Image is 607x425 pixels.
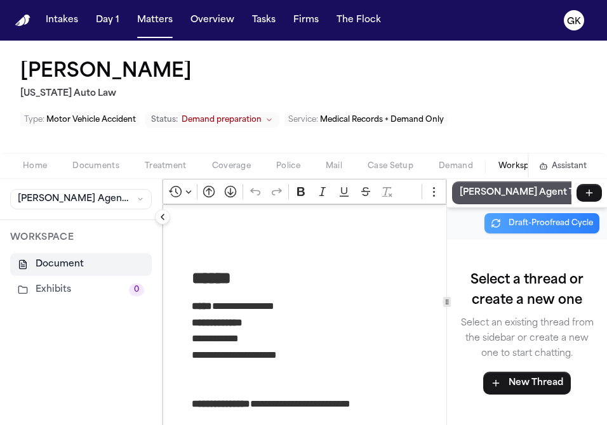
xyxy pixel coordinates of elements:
[331,9,386,32] button: The Flock
[483,372,571,395] button: New Thread
[182,115,262,125] span: Demand preparation
[484,213,599,233] button: Draft-Proofread Cycle
[498,161,547,171] span: Workspaces
[457,316,597,362] p: Select an existing thread from the sidebar or create a new one to start chatting.
[288,116,318,124] span: Service :
[552,161,587,171] span: Assistant
[20,61,192,84] button: Edit matter name
[326,161,342,171] span: Mail
[288,9,324,32] button: Firms
[145,161,187,171] span: Treatment
[20,61,192,84] h1: [PERSON_NAME]
[129,284,144,296] span: 0
[155,209,170,225] button: Collapse sidebar
[539,161,587,171] button: Assistant
[185,9,239,32] button: Overview
[15,15,30,27] img: Finch Logo
[91,9,124,32] button: Day 1
[368,161,413,171] span: Case Setup
[509,218,593,228] span: Draft-Proofread Cycle
[247,9,281,32] button: Tasks
[439,161,473,171] span: Demand
[10,230,152,245] p: WORKSPACE
[46,116,136,124] span: Motor Vehicle Accident
[23,161,47,171] span: Home
[145,112,279,128] button: Change status from Demand preparation
[41,9,83,32] button: Intakes
[151,115,178,125] span: Status:
[132,9,178,32] button: Matters
[163,179,446,204] div: Editor toolbar
[10,278,152,301] button: Exhibits0
[10,189,152,209] button: [PERSON_NAME] Agent Demand
[20,86,197,101] h2: [US_STATE] Auto Law
[457,270,597,311] h4: Select a thread or create a new one
[320,116,444,124] span: Medical Records + Demand Only
[10,253,152,276] button: Document
[24,116,44,124] span: Type :
[212,161,251,171] span: Coverage
[20,114,140,126] button: Edit Type: Motor Vehicle Accident
[276,161,300,171] span: Police
[72,161,119,171] span: Documents
[284,114,448,126] button: Edit Service: Medical Records + Demand Only
[15,15,30,27] a: Home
